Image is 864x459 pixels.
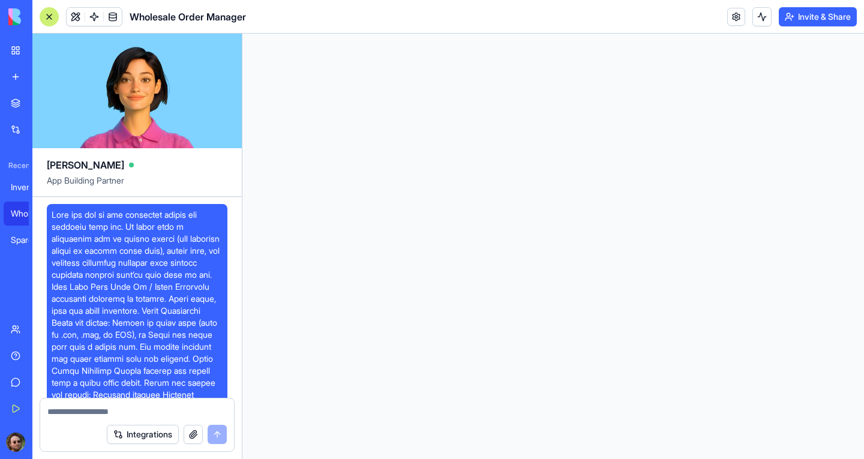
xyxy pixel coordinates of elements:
[8,8,83,25] img: logo
[779,7,857,26] button: Invite & Share
[47,175,227,196] span: App Building Partner
[4,175,52,199] a: Inventory Manager
[107,425,179,444] button: Integrations
[6,433,25,452] img: ACg8ocLOzJOMfx9isZ1m78W96V-9B_-F0ZO2mgTmhXa4GGAzbULkhUdz=s96-c
[4,228,52,252] a: Spare Parts Manager
[4,161,29,170] span: Recent
[11,234,44,246] div: Spare Parts Manager
[130,10,246,24] span: Wholesale Order Manager
[11,181,44,193] div: Inventory Manager
[11,208,44,220] div: Wholesale Order Manager
[47,158,124,172] span: [PERSON_NAME]
[4,202,52,226] a: Wholesale Order Manager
